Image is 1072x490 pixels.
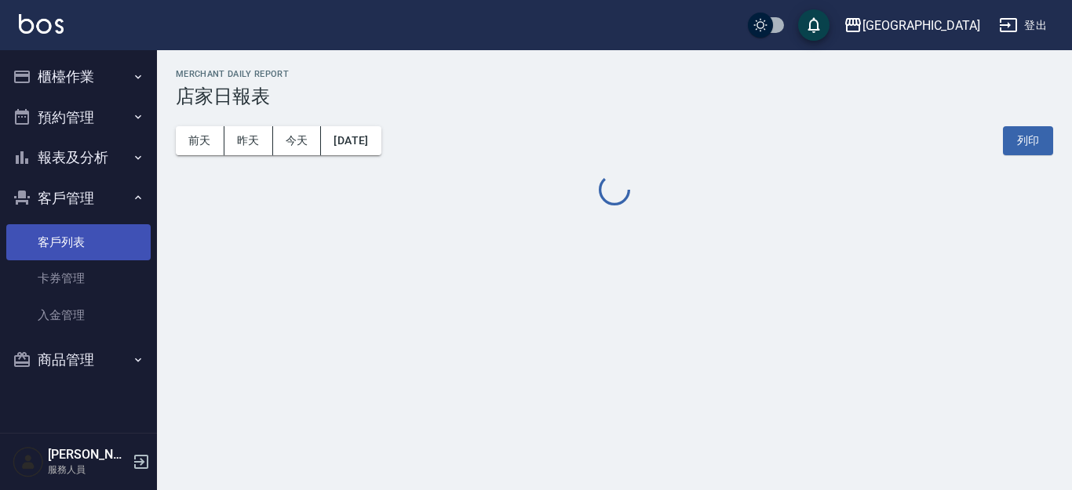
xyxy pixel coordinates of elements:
button: [DATE] [321,126,381,155]
button: 商品管理 [6,339,151,380]
a: 客戶列表 [6,224,151,260]
a: 卡券管理 [6,260,151,296]
button: 櫃檯作業 [6,56,151,97]
button: 登出 [993,11,1053,40]
button: save [798,9,830,41]
button: 客戶管理 [6,178,151,219]
button: 列印 [1003,126,1053,155]
button: 昨天 [224,126,273,155]
a: 入金管理 [6,297,151,333]
h3: 店家日報表 [176,85,1053,107]
h5: [PERSON_NAME] [48,447,128,463]
button: 預約管理 [6,97,151,138]
img: Person [13,446,44,477]
button: 今天 [273,126,322,155]
button: 報表及分析 [6,137,151,178]
button: 前天 [176,126,224,155]
div: [GEOGRAPHIC_DATA] [862,16,980,35]
button: [GEOGRAPHIC_DATA] [837,9,986,42]
p: 服務人員 [48,463,128,477]
img: Logo [19,14,64,34]
h2: Merchant Daily Report [176,69,1053,79]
